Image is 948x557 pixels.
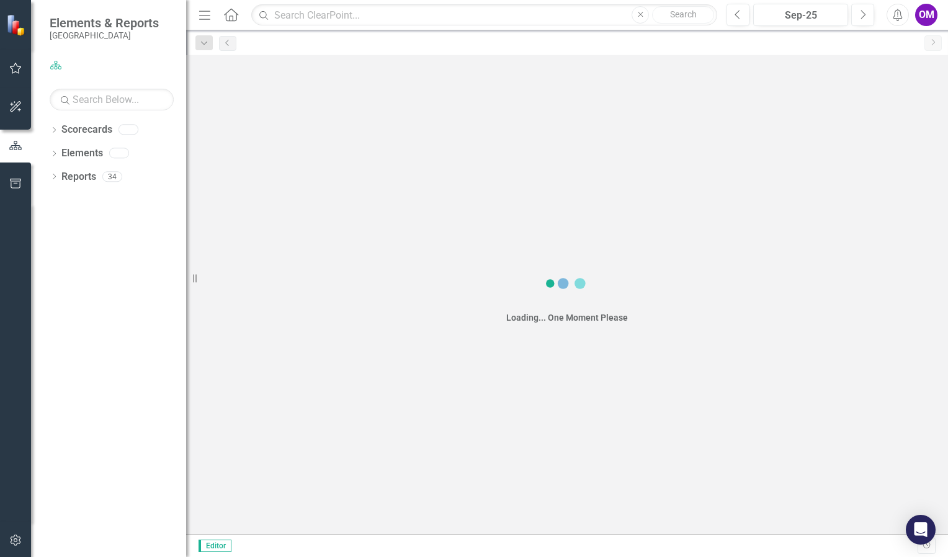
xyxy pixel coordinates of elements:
button: Search [652,6,714,24]
span: Elements & Reports [50,16,159,30]
small: [GEOGRAPHIC_DATA] [50,30,159,40]
span: Search [670,9,697,19]
div: Sep-25 [758,8,844,23]
span: Editor [199,540,231,552]
button: Sep-25 [753,4,848,26]
button: OM [915,4,937,26]
a: Elements [61,146,103,161]
input: Search Below... [50,89,174,110]
div: Open Intercom Messenger [906,515,936,545]
div: Loading... One Moment Please [506,311,628,324]
input: Search ClearPoint... [251,4,717,26]
a: Reports [61,170,96,184]
div: 34 [102,171,122,182]
a: Scorecards [61,123,112,137]
img: ClearPoint Strategy [6,14,28,35]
